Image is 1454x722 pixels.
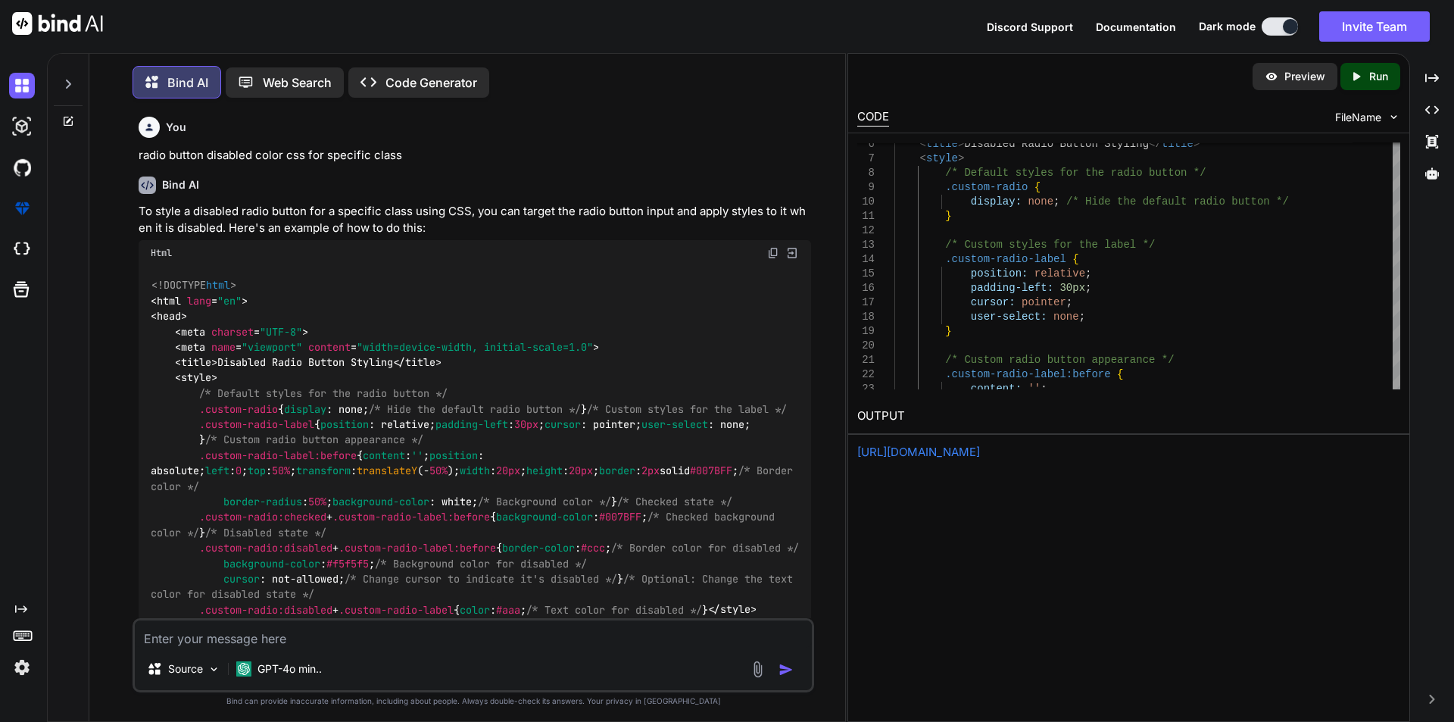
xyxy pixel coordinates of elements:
span: relative [1034,267,1085,280]
div: 7 [857,152,875,166]
span: lang [187,294,211,308]
span: title [1162,138,1193,150]
img: copy [767,247,779,259]
span: padding-left: [970,282,1053,294]
span: /* Disabled state */ [205,526,326,539]
span: /* Custom radio button appearance */ [945,354,1174,366]
span: .custom-radio [199,402,278,416]
span: border [599,464,635,477]
span: ; [1041,383,1047,395]
span: .custom-radio-label [339,603,454,617]
span: /* Hide the default radio button */ [369,402,581,416]
span: display [284,402,326,416]
span: /* Checked state */ [617,495,732,508]
span: /* Default styles for the radio button */ [945,167,1206,179]
span: 0 [236,464,242,477]
span: :disabled [278,541,332,555]
span: /* Checked background color */ [151,510,781,539]
span: /* Custom styles for the label */ [587,402,787,416]
span: </ > [393,355,442,369]
div: 10 [857,195,875,209]
span: 50% [429,464,448,477]
span: /* Border color */ [151,464,799,492]
span: position [320,417,369,431]
span: #f5f5f5 [326,557,369,570]
h6: Bind AI [162,177,199,192]
span: .custom-radio [199,510,278,524]
span: FileName [1335,110,1381,125]
span: '' [411,449,423,462]
span: :before [448,510,490,524]
span: /* Border color for disabled */ [611,541,799,555]
span: /* Background color */ [478,495,611,508]
span: < = > [151,294,248,308]
span: title [926,138,958,150]
span: Disabled Radio Button Styling [964,138,1149,150]
span: none [1028,195,1053,208]
span: display: [970,195,1021,208]
span: user-select: [970,311,1047,323]
span: height [526,464,563,477]
span: top [248,464,266,477]
button: Invite Team [1319,11,1430,42]
span: < [919,152,925,164]
div: 11 [857,209,875,223]
span: cursor [544,417,581,431]
span: 2px [641,464,660,477]
span: ; [1053,195,1059,208]
span: cursor [223,572,260,586]
img: Pick Models [207,663,220,676]
span: < > [175,355,217,369]
span: "UTF-8" [260,325,302,339]
span: style [720,603,750,617]
span: Discord Support [987,20,1073,33]
span: { : none; } { : relative; : ; : pointer; : none; } { : ; : absolute; : ; : ; : (- ); : ; : ; : so... [151,386,799,616]
span: > [958,152,964,164]
span: color [460,603,490,617]
span: 30px [514,417,538,431]
div: 21 [857,353,875,367]
div: 23 [857,382,875,396]
span: transform [296,464,351,477]
span: < > [175,371,217,385]
span: content: [970,383,1021,395]
div: 12 [857,223,875,238]
span: title [181,355,211,369]
span: < > [151,309,187,323]
p: GPT-4o min.. [257,661,322,677]
div: 8 [857,166,875,180]
img: Bind AI [12,12,103,35]
span: :disabled [278,603,332,617]
span: < = = > [175,340,599,354]
span: content [363,449,405,462]
span: Html [151,247,172,259]
span: } [945,210,951,222]
span: </ [1149,138,1162,150]
div: 14 [857,252,875,267]
span: .custom-radio-label:before [945,368,1110,380]
img: GPT-4o mini [236,661,251,677]
div: 16 [857,281,875,295]
span: } [945,325,951,337]
span: .custom-radio-label [945,253,1066,265]
span: { [1034,181,1040,193]
span: /* Custom radio button appearance */ [205,433,423,446]
span: name [211,340,236,354]
h2: OUTPUT [848,399,1409,434]
img: cloudideIcon [9,236,35,262]
img: darkAi-studio [9,114,35,139]
span: ; [1085,282,1091,294]
div: 20 [857,339,875,353]
span: .custom-radio-label [199,449,314,462]
span: /* Custom styles for the label */ [945,239,1155,251]
p: radio button disabled color css for specific class [139,147,811,164]
span: <!DOCTYPE > [151,279,236,292]
span: cursor: [970,296,1015,308]
span: /* Hide the default radio button */ [1066,195,1289,208]
span: ; [1078,311,1084,323]
span: border-color [502,541,575,555]
span: head [157,309,181,323]
div: 19 [857,324,875,339]
span: { [1072,253,1078,265]
div: 17 [857,295,875,310]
